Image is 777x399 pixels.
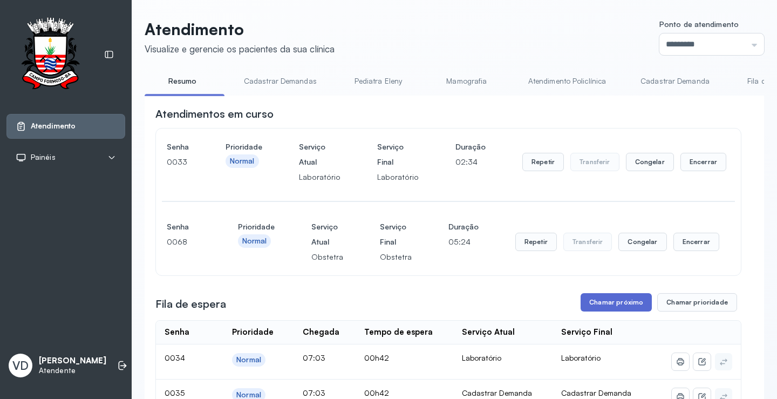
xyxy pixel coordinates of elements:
span: 0035 [165,388,185,397]
p: 0068 [167,234,201,249]
h4: Duração [455,139,486,154]
button: Chamar prioridade [657,293,737,312]
h3: Fila de espera [155,296,226,312]
div: Laboratório [462,353,544,363]
div: Normal [230,157,255,166]
span: 07:03 [303,353,325,362]
button: Congelar [626,153,674,171]
span: 00h42 [364,353,389,362]
h4: Serviço Atual [299,139,340,170]
p: Obstetra [380,249,412,265]
span: Laboratório [561,353,601,362]
h4: Prioridade [226,139,262,154]
div: Cadastrar Demanda [462,388,544,398]
h4: Serviço Final [380,219,412,249]
p: 0033 [167,154,189,170]
span: 0034 [165,353,185,362]
span: Painéis [31,153,56,162]
button: Congelar [618,233,666,251]
div: Normal [242,236,267,246]
button: Transferir [563,233,612,251]
img: Logotipo do estabelecimento [11,17,89,92]
div: Serviço Atual [462,327,515,337]
p: [PERSON_NAME] [39,356,106,366]
span: 07:03 [303,388,325,397]
button: Encerrar [673,233,719,251]
a: Resumo [145,72,220,90]
p: 05:24 [448,234,479,249]
a: Cadastrar Demanda [630,72,720,90]
h4: Senha [167,219,201,234]
h4: Senha [167,139,189,154]
div: Tempo de espera [364,327,433,337]
button: Repetir [522,153,564,171]
button: Repetir [515,233,557,251]
p: 02:34 [455,154,486,170]
span: Cadastrar Demanda [561,388,631,397]
a: Atendimento [16,121,116,132]
h4: Serviço Final [377,139,419,170]
button: Transferir [570,153,619,171]
p: Obstetra [311,249,343,265]
h3: Atendimentos em curso [155,106,274,121]
h4: Duração [448,219,479,234]
div: Chegada [303,327,339,337]
span: Ponto de atendimento [659,19,739,29]
div: Prioridade [232,327,274,337]
button: Chamar próximo [581,293,652,312]
div: Visualize e gerencie os pacientes da sua clínica [145,43,335,55]
a: Cadastrar Demandas [233,72,328,90]
span: 00h42 [364,388,389,397]
h4: Serviço Atual [311,219,343,249]
span: Atendimento [31,121,76,131]
a: Mamografia [429,72,505,90]
div: Serviço Final [561,327,612,337]
button: Encerrar [680,153,726,171]
div: Normal [236,355,261,364]
p: Laboratório [377,170,419,185]
p: Atendimento [145,19,335,39]
p: Atendente [39,366,106,375]
p: Laboratório [299,170,340,185]
a: Pediatra Eleny [340,72,416,90]
a: Atendimento Policlínica [517,72,617,90]
h4: Prioridade [238,219,275,234]
div: Senha [165,327,189,337]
